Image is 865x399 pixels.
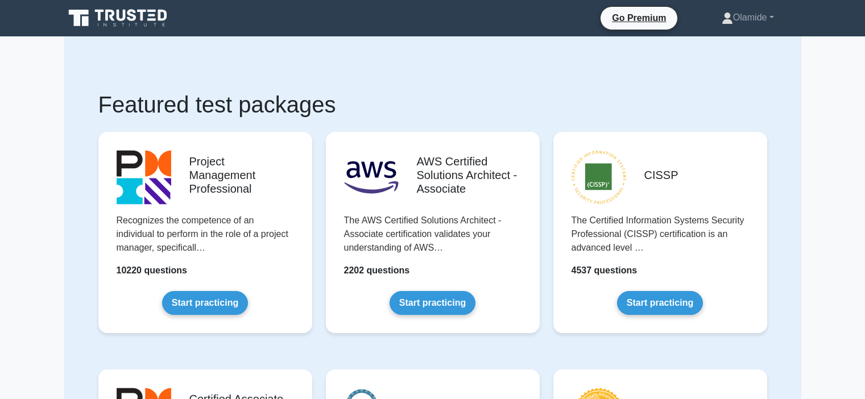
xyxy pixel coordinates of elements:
a: Olamide [694,6,801,29]
a: Start practicing [162,291,248,315]
a: Go Premium [605,11,673,25]
a: Start practicing [390,291,475,315]
h1: Featured test packages [98,91,767,118]
a: Start practicing [617,291,703,315]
